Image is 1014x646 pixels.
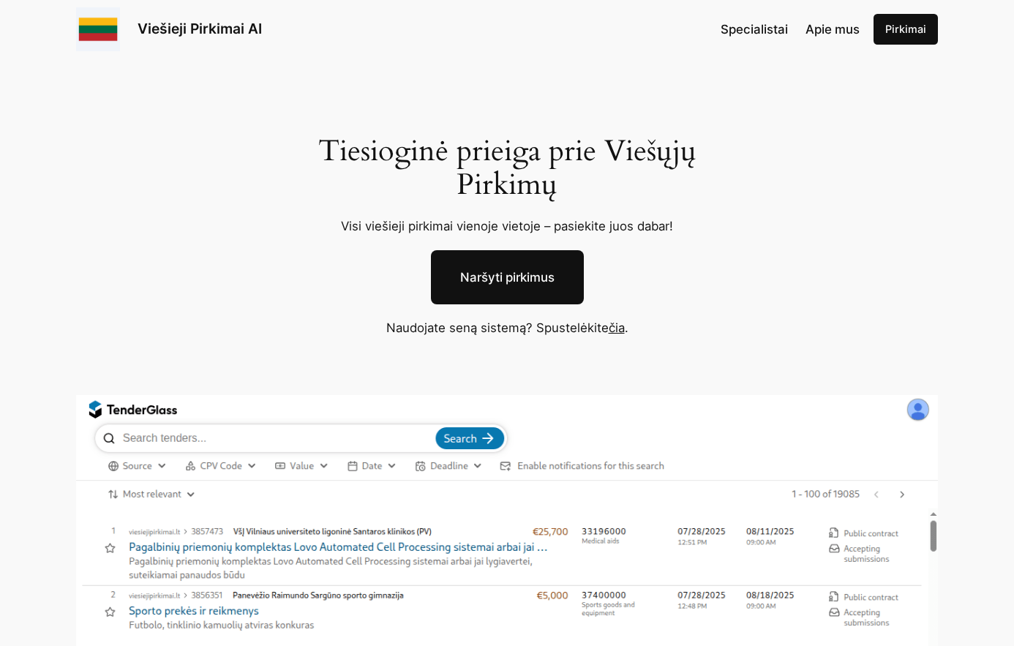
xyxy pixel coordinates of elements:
[609,320,625,335] a: čia
[301,217,714,236] p: Visi viešieji pirkimai vienoje vietoje – pasiekite juos dabar!
[721,20,788,39] a: Specialistai
[138,20,262,37] a: Viešieji Pirkimai AI
[805,20,860,39] a: Apie mus
[874,14,938,45] a: Pirkimai
[76,7,120,51] img: Viešieji pirkimai logo
[431,250,584,304] a: Naršyti pirkimus
[721,22,788,37] span: Specialistai
[301,135,714,202] h1: Tiesioginė prieiga prie Viešųjų Pirkimų
[721,20,860,39] nav: Navigation
[805,22,860,37] span: Apie mus
[280,318,734,337] p: Naudojate seną sistemą? Spustelėkite .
